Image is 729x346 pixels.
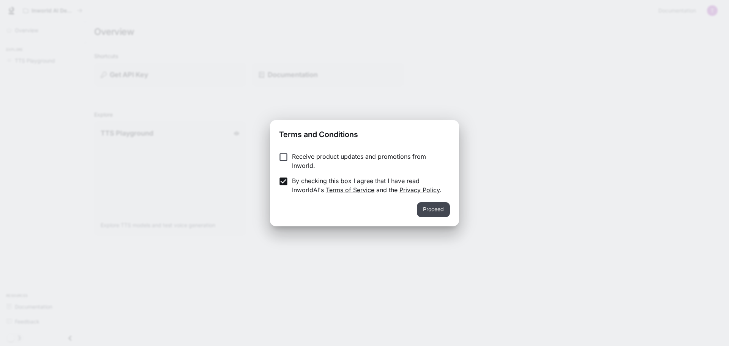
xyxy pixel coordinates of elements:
[292,176,444,194] p: By checking this box I agree that I have read InworldAI's and the .
[399,186,440,194] a: Privacy Policy
[326,186,374,194] a: Terms of Service
[270,120,459,146] h2: Terms and Conditions
[417,202,450,217] button: Proceed
[292,152,444,170] p: Receive product updates and promotions from Inworld.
